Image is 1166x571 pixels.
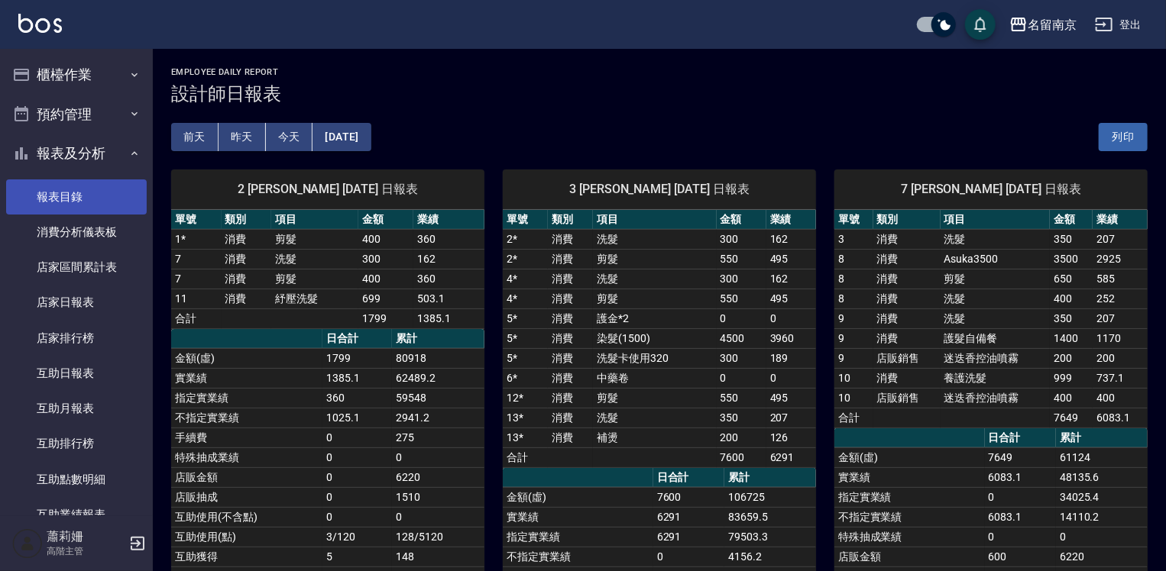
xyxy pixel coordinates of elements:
td: 1170 [1093,328,1148,348]
td: 消費 [222,269,272,289]
th: 類別 [873,210,941,230]
td: 162 [413,249,484,269]
a: 互助點數明細 [6,462,147,497]
td: 補燙 [593,427,716,447]
td: 0 [392,447,484,467]
td: 4500 [717,328,766,348]
td: 消費 [548,348,593,368]
td: 400 [1050,289,1093,308]
td: 消費 [548,269,593,289]
td: 2925 [1093,249,1148,269]
td: 洗髮 [941,308,1051,328]
button: [DATE] [313,123,371,151]
a: 消費分析儀表板 [6,215,147,250]
td: 金額(虛) [834,447,985,467]
td: 350 [1050,308,1093,328]
button: 今天 [266,123,313,151]
td: 剪髮 [941,269,1051,289]
td: 消費 [548,249,593,269]
td: 不指定實業績 [834,507,985,527]
td: 400 [358,269,413,289]
td: 護髮自備餐 [941,328,1051,348]
td: 迷迭香控油噴霧 [941,388,1051,408]
td: 手續費 [171,427,322,447]
td: 消費 [548,427,593,447]
a: 9 [838,352,844,364]
a: 7 [175,273,181,285]
td: 消費 [548,289,593,308]
button: 名留南京 [1003,9,1083,40]
td: 350 [717,408,766,427]
td: 剪髮 [593,388,716,408]
td: 6083.1 [985,507,1056,527]
button: 櫃檯作業 [6,55,147,95]
td: 7649 [1050,408,1093,427]
td: 店販金額 [171,467,322,487]
td: 6291 [653,507,724,527]
a: 互助月報表 [6,391,147,426]
td: 洗髮 [593,229,716,249]
td: 洗髮卡使用320 [593,348,716,368]
td: 0 [322,427,392,447]
td: 0 [985,527,1056,547]
td: 洗髮 [941,289,1051,308]
td: 消費 [548,408,593,427]
button: save [965,9,996,40]
td: 300 [358,249,413,269]
td: 互助獲得 [171,547,322,566]
td: 0 [1056,527,1148,547]
td: 染髮(1500) [593,328,716,348]
a: 8 [838,273,844,285]
a: 8 [838,253,844,265]
a: 8 [838,292,844,305]
th: 業績 [413,210,484,230]
td: 消費 [873,328,941,348]
a: 互助排行榜 [6,426,147,461]
td: 14110.2 [1056,507,1148,527]
td: 6291 [653,527,724,547]
td: 消費 [873,269,941,289]
a: 3 [838,233,844,245]
td: 店販抽成 [171,487,322,507]
td: 275 [392,427,484,447]
td: 店販銷售 [873,348,941,368]
td: 店販金額 [834,547,985,566]
td: 737.1 [1093,368,1148,388]
td: 6291 [766,447,816,467]
td: 0 [322,487,392,507]
a: 10 [838,372,850,384]
td: 550 [717,388,766,408]
td: 特殊抽成業績 [834,527,985,547]
td: 互助使用(點) [171,527,322,547]
div: 名留南京 [1028,15,1077,34]
td: 550 [717,289,766,308]
th: 項目 [941,210,1051,230]
td: 消費 [873,308,941,328]
th: 類別 [548,210,593,230]
td: 300 [717,269,766,289]
td: 洗髮 [271,249,358,269]
td: 合計 [834,408,873,427]
td: 洗髮 [593,269,716,289]
td: 162 [766,229,816,249]
th: 項目 [593,210,716,230]
td: 59548 [392,388,484,408]
td: 4156.2 [724,547,816,566]
th: 單號 [834,210,873,230]
td: 消費 [548,229,593,249]
button: 昨天 [219,123,266,151]
td: 252 [1093,289,1148,308]
table: a dense table [834,210,1148,428]
th: 單號 [503,210,548,230]
td: 消費 [548,328,593,348]
td: 店販銷售 [873,388,941,408]
td: 80918 [392,348,484,368]
td: 1025.1 [322,408,392,427]
td: 300 [717,348,766,368]
td: 62489.2 [392,368,484,388]
a: 店家排行榜 [6,321,147,356]
th: 項目 [271,210,358,230]
td: 162 [766,269,816,289]
img: Person [12,528,43,559]
a: 報表目錄 [6,179,147,215]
